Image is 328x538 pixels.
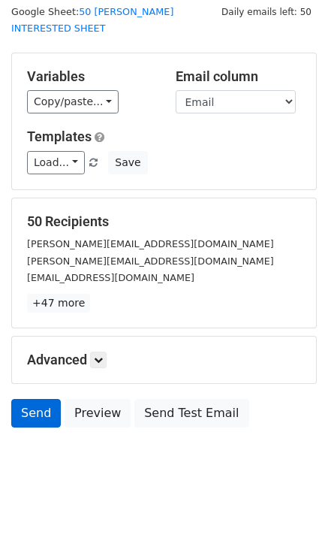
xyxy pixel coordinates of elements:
small: [EMAIL_ADDRESS][DOMAIN_NAME] [27,272,194,283]
a: Load... [27,151,85,174]
small: [PERSON_NAME][EMAIL_ADDRESS][DOMAIN_NAME] [27,238,274,249]
small: Google Sheet: [11,6,173,35]
a: Daily emails left: 50 [216,6,317,17]
a: Templates [27,128,92,144]
h5: Variables [27,68,153,85]
span: Daily emails left: 50 [216,4,317,20]
h5: Email column [176,68,302,85]
a: 50 [PERSON_NAME] INTERESTED SHEET [11,6,173,35]
small: [PERSON_NAME][EMAIL_ADDRESS][DOMAIN_NAME] [27,255,274,267]
a: Send Test Email [134,399,248,428]
a: Copy/paste... [27,90,119,113]
button: Save [108,151,147,174]
a: Preview [65,399,131,428]
iframe: Chat Widget [253,466,328,538]
a: +47 more [27,294,90,313]
h5: Advanced [27,352,301,368]
h5: 50 Recipients [27,213,301,230]
a: Send [11,399,61,428]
